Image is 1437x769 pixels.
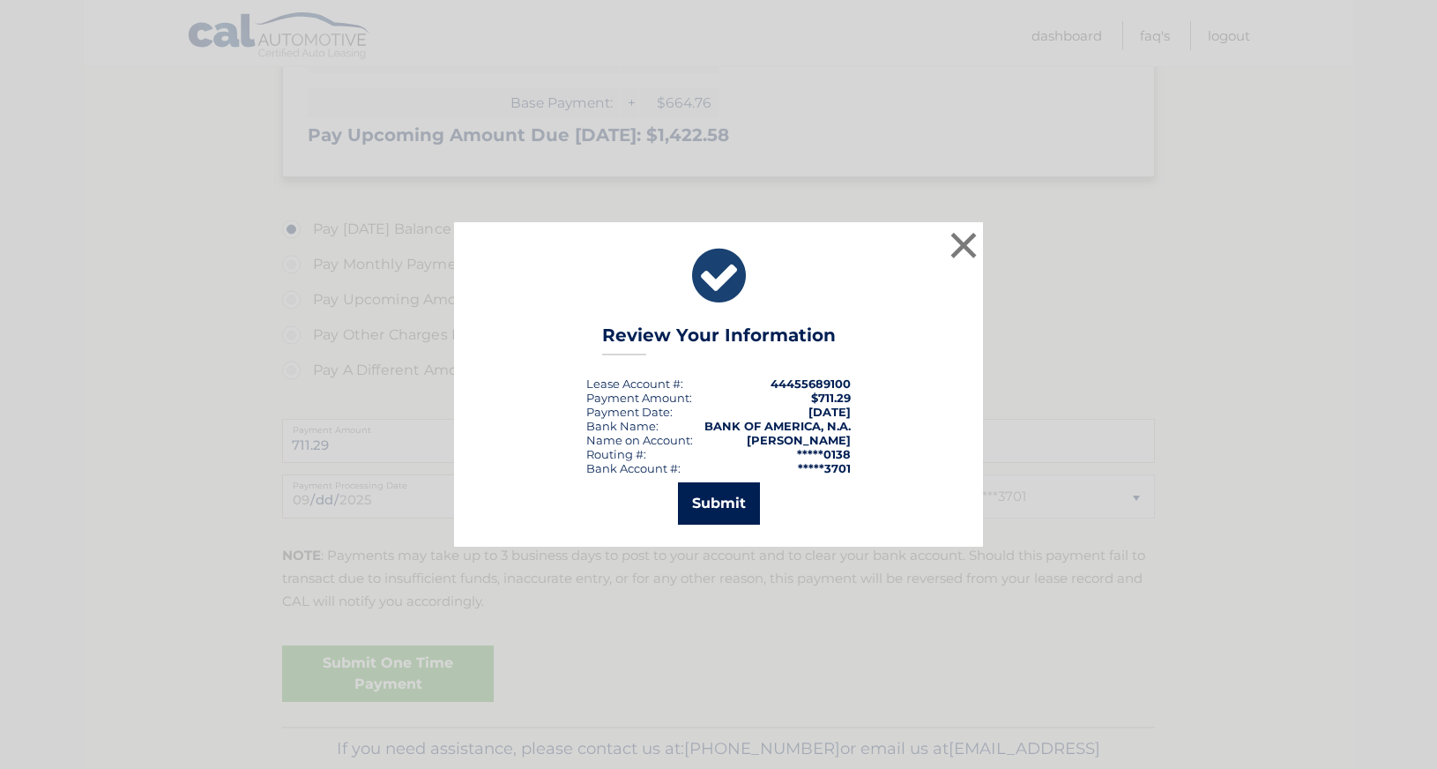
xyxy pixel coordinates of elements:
div: Payment Amount: [586,391,692,405]
strong: [PERSON_NAME] [747,433,851,447]
div: Routing #: [586,447,646,461]
span: $711.29 [811,391,851,405]
strong: 44455689100 [771,377,851,391]
span: [DATE] [808,405,851,419]
h3: Review Your Information [602,325,836,355]
span: Payment Date [586,405,670,419]
div: : [586,405,673,419]
button: Submit [678,482,760,525]
div: Bank Name: [586,419,659,433]
strong: BANK OF AMERICA, N.A. [704,419,851,433]
div: Bank Account #: [586,461,681,475]
div: Lease Account #: [586,377,683,391]
button: × [946,228,981,263]
div: Name on Account: [586,433,693,447]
